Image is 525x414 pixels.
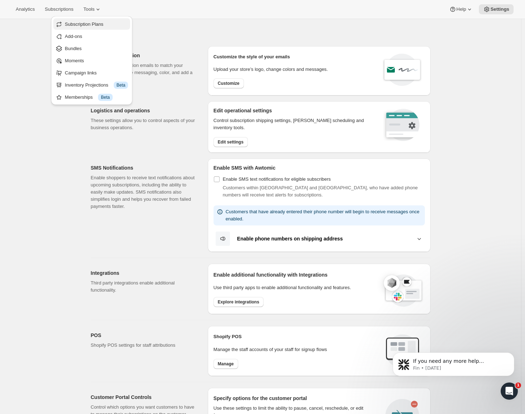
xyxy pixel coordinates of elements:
[91,117,196,131] p: These settings allow you to control aspects of your business operations.
[214,53,290,60] p: Customize the style of your emails
[79,4,106,14] button: Tools
[65,70,97,76] span: Campaign links
[65,82,128,89] div: Inventory Projections
[214,117,373,131] p: Control subscription shipping settings, [PERSON_NAME] scheduling and inventory tools.
[91,174,196,210] p: Enable shoppers to receive text notifications about upcoming subscriptions, including the ability...
[91,52,196,59] h2: Email Customization
[237,236,343,242] b: Enable phone numbers on shipping address
[226,208,422,223] p: Customers that have already entered their phone number will begin to receive messages once enabled.
[214,78,244,88] button: Customize
[53,55,130,66] button: Moments
[214,164,425,171] h2: Enable SMS with Awtomic
[479,4,514,14] button: Settings
[83,6,94,12] span: Tools
[53,91,130,103] button: Memberships
[223,176,331,182] span: Enable SMS text notifications for eligible subscribers
[214,107,373,114] h2: Edit operational settings
[91,332,196,339] h2: POS
[214,297,264,307] button: Explore integrations
[40,4,78,14] button: Subscriptions
[515,383,521,388] span: 1
[65,58,84,63] span: Moments
[214,395,380,402] h2: Specify options for the customer portal
[65,34,82,39] span: Add-ons
[65,46,82,51] span: Bundles
[53,43,130,54] button: Bundles
[223,185,418,198] span: Customers within [GEOGRAPHIC_DATA] and [GEOGRAPHIC_DATA], who have added phone numbers will recei...
[214,284,377,291] p: Use third party apps to enable additional functionality and features.
[31,28,123,34] p: Message from Fin, sent 2d ago
[101,94,110,100] span: Beta
[91,342,196,349] p: Shopify POS settings for staff attributions
[214,359,238,369] button: Manage
[214,271,377,278] h2: Enable additional functionality with Integrations
[91,394,196,401] h2: Customer Portal Controls
[53,79,130,91] button: Inventory Projections
[214,66,328,73] p: Upload your store’s logo, change colors and messages.
[16,6,35,12] span: Analytics
[382,337,525,395] iframe: Intercom notifications message
[501,383,518,400] iframe: Intercom live chat
[456,6,466,12] span: Help
[490,6,509,12] span: Settings
[117,82,126,88] span: Beta
[53,67,130,78] button: Campaign links
[214,137,248,147] button: Edit settings
[218,299,259,305] span: Explore integrations
[218,139,244,145] span: Edit settings
[214,333,380,340] h2: Shopify POS
[214,231,425,246] button: Enable phone numbers on shipping address
[65,21,103,27] span: Subscription Plans
[31,21,122,69] span: If you need any more help understanding our SMS subscription management features, please let me k...
[91,279,196,294] p: Third party integrations enable additional functionality.
[214,346,380,353] p: Manage the staff accounts of your staff for signup flows
[45,6,73,12] span: Subscriptions
[91,269,196,277] h2: Integrations
[445,4,477,14] button: Help
[53,30,130,42] button: Add-ons
[11,4,39,14] button: Analytics
[91,62,196,83] p: Customize subscription emails to match your brand. Easily update messaging, color, and add a logo.
[65,94,128,101] div: Memberships
[218,81,240,86] span: Customize
[91,164,196,171] h2: SMS Notifications
[91,107,196,114] h2: Logistics and operations
[218,361,234,367] span: Manage
[53,18,130,30] button: Subscription Plans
